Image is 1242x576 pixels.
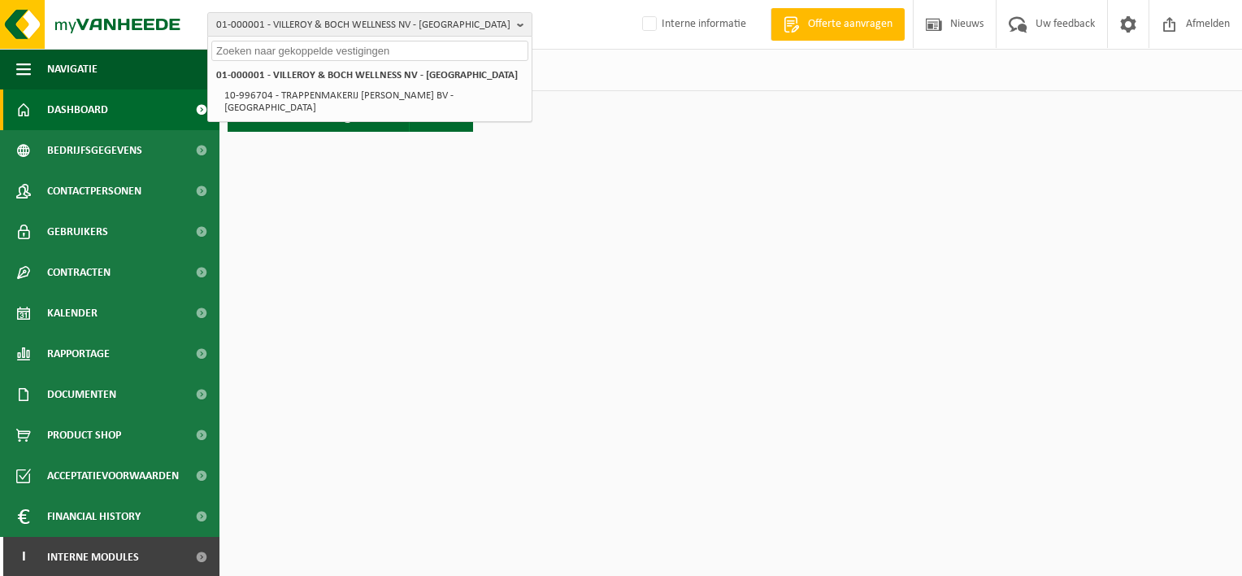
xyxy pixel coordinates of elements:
span: Contactpersonen [47,171,141,212]
span: Navigatie [47,49,98,89]
span: Dashboard [47,89,108,130]
span: Bedrijfsgegevens [47,130,142,171]
span: Rapportage [47,334,110,374]
span: Acceptatievoorwaarden [47,456,179,496]
span: Kalender [47,293,98,334]
li: 10-996704 - TRAPPENMAKERIJ [PERSON_NAME] BV - [GEOGRAPHIC_DATA] [219,85,528,118]
input: Zoeken naar gekoppelde vestigingen [211,41,528,61]
span: Contracten [47,252,111,293]
span: Product Shop [47,415,121,456]
span: 01-000001 - VILLEROY & BOCH WELLNESS NV - [GEOGRAPHIC_DATA] [216,13,510,37]
strong: 01-000001 - VILLEROY & BOCH WELLNESS NV - [GEOGRAPHIC_DATA] [216,70,518,81]
span: Financial History [47,496,141,537]
span: Offerte aanvragen [804,16,897,33]
a: Offerte aanvragen [771,8,905,41]
button: 01-000001 - VILLEROY & BOCH WELLNESS NV - [GEOGRAPHIC_DATA] [207,12,532,37]
label: Interne informatie [639,12,746,37]
span: Documenten [47,374,116,415]
span: Gebruikers [47,212,108,252]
